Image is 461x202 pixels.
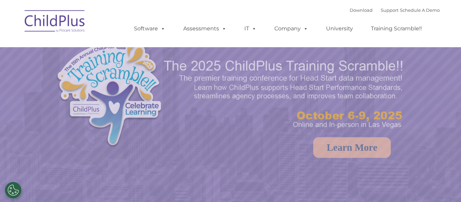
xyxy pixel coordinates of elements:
a: Support [381,7,399,13]
a: University [319,22,360,35]
a: Training Scramble!! [364,22,429,35]
a: IT [238,22,263,35]
img: ChildPlus by Procare Solutions [21,5,89,39]
a: Download [350,7,373,13]
a: Learn More [313,137,391,158]
a: Schedule A Demo [400,7,440,13]
a: Assessments [177,22,233,35]
a: Software [127,22,172,35]
button: Cookies Settings [5,182,22,199]
a: Company [268,22,315,35]
font: | [350,7,440,13]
